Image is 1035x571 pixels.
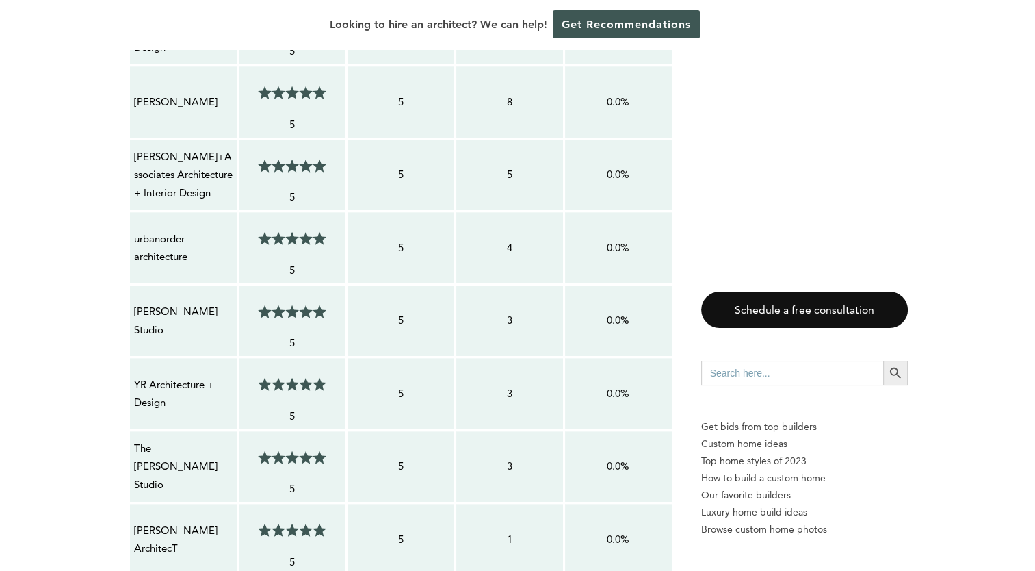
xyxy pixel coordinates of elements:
[243,42,341,60] p: 5
[460,93,559,111] p: 8
[243,407,341,425] p: 5
[701,470,908,487] a: How to build a custom home
[352,531,450,548] p: 5
[888,366,903,381] svg: Search
[701,521,908,538] a: Browse custom home photos
[460,531,559,548] p: 1
[701,292,908,328] a: Schedule a free consultation
[134,522,233,558] p: [PERSON_NAME] ArchitecT
[134,148,233,202] p: [PERSON_NAME]+Associates Architecture + Interior Design
[243,334,341,352] p: 5
[243,188,341,206] p: 5
[460,385,559,403] p: 3
[701,418,908,435] p: Get bids from top builders
[352,166,450,183] p: 5
[701,504,908,521] a: Luxury home build ideas
[243,480,341,498] p: 5
[134,376,233,412] p: YR Architecture + Design
[460,166,559,183] p: 5
[701,361,883,385] input: Search here...
[352,93,450,111] p: 5
[569,531,668,548] p: 0.0%
[352,385,450,403] p: 5
[701,435,908,453] a: Custom home ideas
[569,239,668,257] p: 0.0%
[569,166,668,183] p: 0.0%
[134,303,233,339] p: [PERSON_NAME] Studio
[243,262,341,279] p: 5
[569,312,668,329] p: 0.0%
[460,239,559,257] p: 4
[352,239,450,257] p: 5
[553,10,700,38] a: Get Recommendations
[352,312,450,329] p: 5
[243,116,341,134] p: 5
[773,473,1019,555] iframe: Drift Widget Chat Controller
[134,230,233,266] p: urbanorder architecture
[460,312,559,329] p: 3
[243,553,341,571] p: 5
[569,457,668,475] p: 0.0%
[134,440,233,494] p: The [PERSON_NAME] Studio
[460,457,559,475] p: 3
[569,385,668,403] p: 0.0%
[701,487,908,504] a: Our favorite builders
[701,453,908,470] a: Top home styles of 2023
[352,457,450,475] p: 5
[134,93,233,111] p: [PERSON_NAME]
[569,93,668,111] p: 0.0%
